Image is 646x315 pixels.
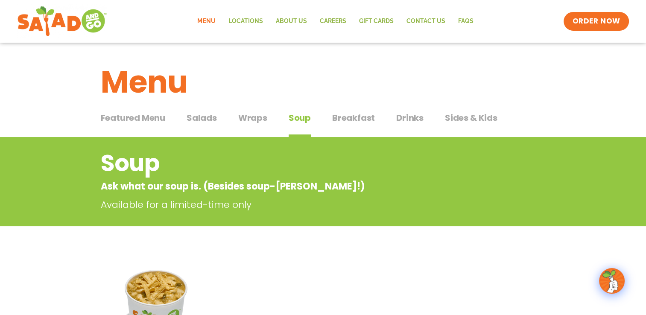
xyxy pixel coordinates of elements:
[238,111,267,124] span: Wraps
[445,111,497,124] span: Sides & Kids
[313,12,352,31] a: Careers
[191,12,222,31] a: Menu
[600,269,624,293] img: wpChatIcon
[101,146,477,181] h2: Soup
[101,111,165,124] span: Featured Menu
[17,4,107,38] img: new-SAG-logo-768×292
[191,12,479,31] nav: Menu
[332,111,375,124] span: Breakfast
[101,179,477,193] p: Ask what our soup is. (Besides soup-[PERSON_NAME]!)
[101,198,481,212] p: Available for a limited-time only
[352,12,400,31] a: GIFT CARDS
[564,12,628,31] a: ORDER NOW
[451,12,479,31] a: FAQs
[101,108,546,137] div: Tabbed content
[187,111,217,124] span: Salads
[400,12,451,31] a: Contact Us
[396,111,424,124] span: Drinks
[269,12,313,31] a: About Us
[572,16,620,26] span: ORDER NOW
[101,59,546,105] h1: Menu
[289,111,311,124] span: Soup
[222,12,269,31] a: Locations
